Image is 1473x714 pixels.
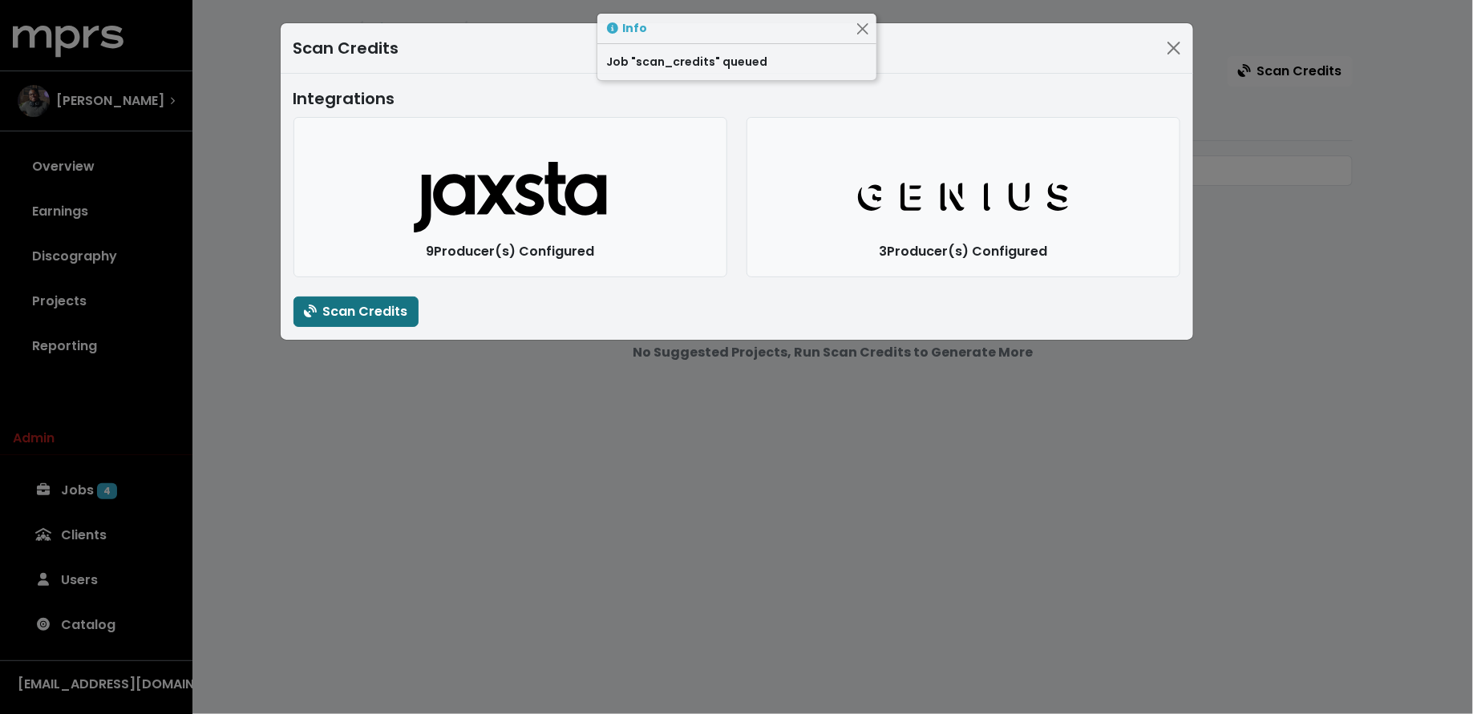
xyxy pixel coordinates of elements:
div: Integrations [293,87,1180,111]
div: Scan Credits [293,36,399,60]
button: Scan Credits [293,296,419,327]
button: Close [855,20,872,37]
span: Scan Credits [304,302,408,321]
button: Close [1161,35,1187,61]
strong: Info [623,20,648,36]
div: Job "scan_credits" queued [597,44,876,80]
